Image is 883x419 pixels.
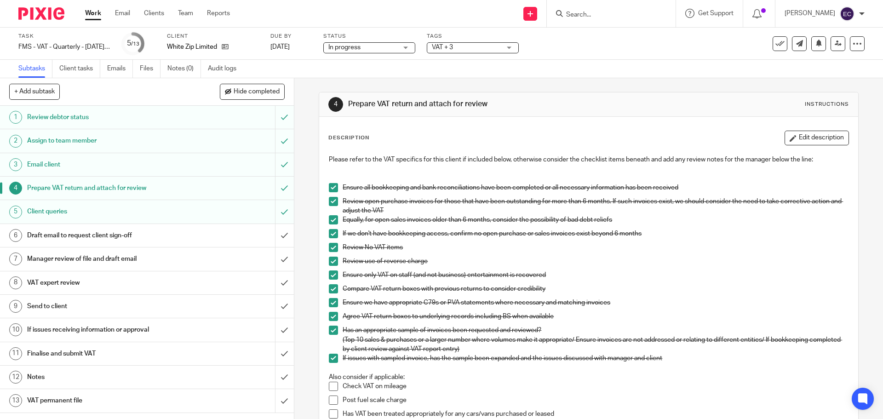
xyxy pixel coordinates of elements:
[343,382,848,391] p: Check VAT on mileage
[9,323,22,336] div: 10
[343,396,848,405] p: Post fuel scale charge
[343,183,848,192] p: Ensure all bookkeeping and bank reconciliations have been completed or all necessary information ...
[9,135,22,148] div: 2
[208,60,243,78] a: Audit logs
[343,215,848,224] p: Equally, for open sales invoices older than 6 months, consider the possibility of bad debt reliefs
[131,41,139,46] small: /13
[343,284,848,293] p: Compare VAT return boxes with previous returns to consider credibility
[343,257,848,266] p: Review use of reverse charge
[343,298,848,307] p: Ensure we have appropriate C79s or PVA statements where necessary and matching invoices
[178,9,193,18] a: Team
[9,371,22,384] div: 12
[270,44,290,50] span: [DATE]
[9,229,22,242] div: 6
[140,60,161,78] a: Files
[18,42,110,52] div: FMS - VAT - Quarterly - [DATE] - [DATE]
[27,252,186,266] h1: Manager review of file and draft email
[805,101,849,108] div: Instructions
[9,394,22,407] div: 13
[9,182,22,195] div: 4
[220,84,285,99] button: Hide completed
[127,38,139,49] div: 5
[328,44,361,51] span: In progress
[27,181,186,195] h1: Prepare VAT return and attach for review
[343,270,848,280] p: Ensure only VAT on staff (and not business) entertainment is recovered
[785,131,849,145] button: Edit description
[9,206,22,218] div: 5
[167,33,259,40] label: Client
[9,276,22,289] div: 8
[27,205,186,218] h1: Client queries
[27,299,186,313] h1: Send to client
[85,9,101,18] a: Work
[343,312,848,321] p: Agree VAT return boxes to underlying records including BS when available
[167,42,217,52] p: White Zip Limited
[167,60,201,78] a: Notes (0)
[698,10,734,17] span: Get Support
[27,134,186,148] h1: Assign to team member
[27,276,186,290] h1: VAT expert review
[9,84,60,99] button: + Add subtask
[27,110,186,124] h1: Review debtor status
[348,99,608,109] h1: Prepare VAT return and attach for review
[785,9,835,18] p: [PERSON_NAME]
[27,394,186,408] h1: VAT permanent file
[18,42,110,52] div: FMS - VAT - Quarterly - May - July, 2025
[27,347,186,361] h1: Finalise and submit VAT
[9,300,22,313] div: 9
[328,97,343,112] div: 4
[343,326,848,335] p: Has an appropriate sample of invoices been requested and reviewed?
[9,347,22,360] div: 11
[427,33,519,40] label: Tags
[9,158,22,171] div: 3
[234,88,280,96] span: Hide completed
[27,370,186,384] h1: Notes
[329,373,848,382] p: Also consider if applicable:
[27,229,186,242] h1: Draft email to request client sign-off
[840,6,854,21] img: svg%3E
[565,11,648,19] input: Search
[27,323,186,337] h1: If issues receiving information or approval
[207,9,230,18] a: Reports
[9,111,22,124] div: 1
[18,33,110,40] label: Task
[9,253,22,265] div: 7
[343,335,848,354] p: (Top 10 sales & purchases or a larger number where volumes make it appropriate/ Ensure invoices a...
[343,243,848,252] p: Review No VAT items
[59,60,100,78] a: Client tasks
[343,197,848,216] p: Review open purchase invoices for those that have been outstanding for more than 6 months. If suc...
[27,158,186,172] h1: Email client
[115,9,130,18] a: Email
[329,155,848,164] p: Please refer to the VAT specifics for this client if included below, otherwise consider the check...
[343,409,848,419] p: Has VAT been treated appropriately for any cars/vans purchased or leased
[323,33,415,40] label: Status
[144,9,164,18] a: Clients
[107,60,133,78] a: Emails
[270,33,312,40] label: Due by
[343,229,848,238] p: If we don't have bookkeeping access, confirm no open purchase or sales invoices exist beyond 6 mo...
[432,44,453,51] span: VAT + 3
[328,134,369,142] p: Description
[343,354,848,363] p: If issues with sampled invoice, has the sample been expanded and the issues discussed with manage...
[18,60,52,78] a: Subtasks
[18,7,64,20] img: Pixie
